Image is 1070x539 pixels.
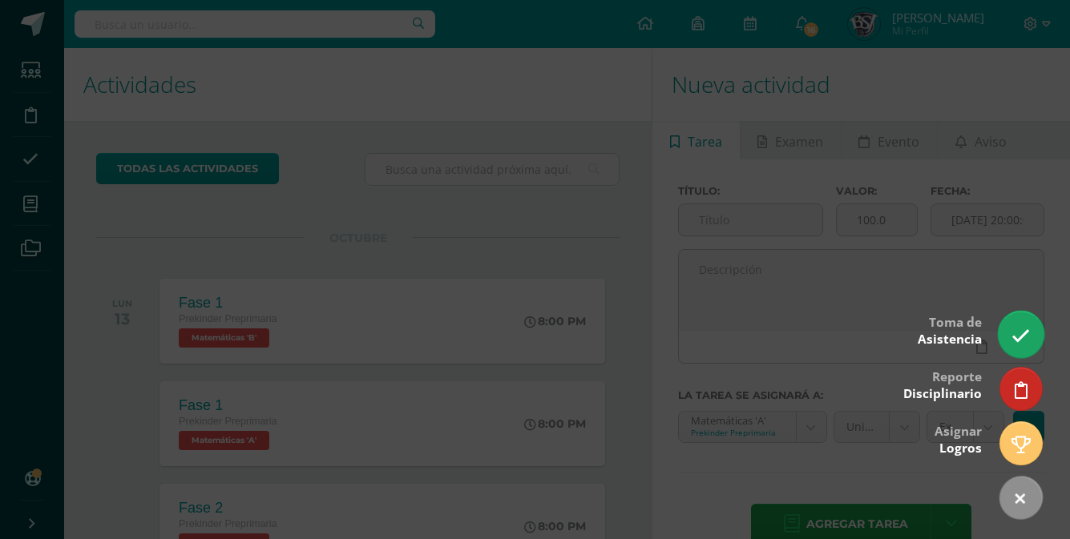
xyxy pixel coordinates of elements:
span: Asistencia [918,331,982,348]
div: Reporte [903,358,982,410]
span: Logros [939,440,982,457]
div: Toma de [918,304,982,356]
div: Asignar [935,412,982,465]
span: Disciplinario [903,385,982,402]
